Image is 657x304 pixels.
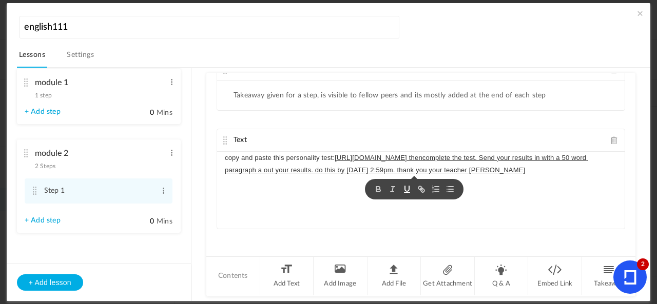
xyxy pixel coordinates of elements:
li: Embed Link [528,257,582,295]
a: + Add step [25,108,61,116]
input: Mins [129,108,154,118]
li: Takeaway given for a step, is visible to fellow peers and its mostly added at the end of each step [234,91,546,100]
button: 2 [613,260,647,294]
li: Add Text [260,257,314,295]
li: Takeaway [582,257,635,295]
button: + Add lesson [17,274,83,291]
span: Text [234,136,247,144]
li: Get Attachment [421,257,475,295]
p: copy and paste this personality test: [225,152,617,176]
li: Add Image [314,257,368,295]
span: Mins [157,109,172,116]
cite: 2 [637,258,649,270]
a: + Add step [25,216,61,225]
li: Contents [206,257,260,295]
a: Lessons [17,48,47,68]
a: Settings [65,48,96,68]
input: Mins [129,217,154,227]
li: Add File [368,257,421,295]
li: Q & A [475,257,529,295]
span: Mins [157,218,172,225]
span: 1 step [35,92,52,98]
u: [URL][DOMAIN_NAME] thencomplete the test. Send your results in with a 50 word paragraph a out you... [225,154,588,174]
span: 2 Steps [35,163,55,169]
